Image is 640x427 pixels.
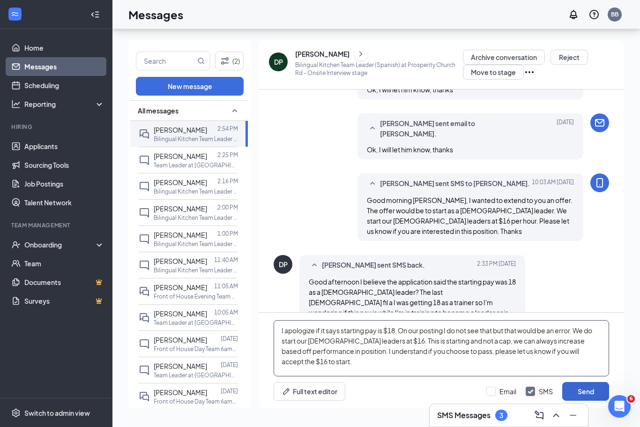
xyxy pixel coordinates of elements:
span: [DATE] [557,118,574,139]
svg: ChatInactive [139,155,150,166]
button: ComposeMessage [532,408,547,423]
p: Bilingual Kitchen Team Leader (Spanish) at [GEOGRAPHIC_DATA][DEMOGRAPHIC_DATA] [154,135,238,143]
p: 10:05 AM [214,308,238,316]
input: Search [136,52,195,70]
span: [PERSON_NAME] [154,204,207,213]
svg: ComposeMessage [534,410,545,421]
div: 3 [499,412,503,420]
div: DP [274,57,283,67]
svg: ChevronUp [551,410,562,421]
span: [PERSON_NAME] [154,126,207,134]
svg: Filter [219,55,231,67]
span: [PERSON_NAME] [154,388,207,397]
svg: Settings [11,408,21,418]
span: Good afternoon I believe the application said the starting pay was 18 as a [DEMOGRAPHIC_DATA] lea... [309,277,516,327]
svg: DoubleChat [139,312,150,323]
p: Team Leader at [GEOGRAPHIC_DATA][DEMOGRAPHIC_DATA] Rd [154,371,238,379]
div: BB [611,10,618,18]
p: Front of House Day Team 6am-4pm at [GEOGRAPHIC_DATA] [154,397,238,405]
button: Archive conversation [463,50,545,65]
svg: Collapse [90,10,100,19]
svg: Email [594,117,605,128]
div: Reporting [24,99,105,109]
svg: ChatInactive [139,338,150,350]
span: [PERSON_NAME] [154,283,207,292]
p: 2:54 PM [217,125,238,133]
p: 2:16 PM [217,177,238,185]
span: [DATE] 2:33 PM [477,260,516,271]
svg: DoubleChat [139,286,150,297]
a: Scheduling [24,76,104,95]
span: [PERSON_NAME] sent SMS back. [322,260,425,271]
svg: SmallChevronUp [309,260,320,271]
p: Bilingual Kitchen Team Leader (Spanish) at [GEOGRAPHIC_DATA][DEMOGRAPHIC_DATA] [154,214,238,222]
span: [PERSON_NAME] [154,309,207,318]
p: Front of House Evening Team 2 pm - 10:30 pm at [GEOGRAPHIC_DATA] [154,292,238,300]
a: Talent Network [24,193,104,212]
h1: Messages [128,7,183,22]
button: Reject [551,50,588,65]
p: Team Leader at [GEOGRAPHIC_DATA][DEMOGRAPHIC_DATA] Rd [154,319,238,327]
p: Bilingual Kitchen Team Leader (Spanish) at [GEOGRAPHIC_DATA][DEMOGRAPHIC_DATA] [154,266,238,274]
svg: ChevronRight [356,48,365,60]
svg: ChatInactive [139,181,150,192]
p: 2:00 PM [217,203,238,211]
p: 11:40 AM [214,256,238,264]
svg: ChatInactive [139,207,150,218]
svg: MagnifyingGlass [197,57,205,65]
span: [PERSON_NAME] [154,178,207,187]
button: Filter (2) [215,52,244,70]
svg: Notifications [568,9,579,20]
iframe: Intercom live chat [608,395,631,418]
svg: Ellipses [524,67,535,78]
p: Bilingual Kitchen Team Leader (Spanish) at Prosperity Church Rd - Onsite Interview stage [295,61,463,77]
button: Minimize [566,408,580,423]
svg: ChatInactive [139,260,150,271]
div: Hiring [11,123,103,131]
svg: SmallChevronUp [229,105,240,116]
p: [DATE] [221,335,238,343]
svg: ChatInactive [139,365,150,376]
button: ChevronUp [549,408,564,423]
span: [PERSON_NAME] [154,231,207,239]
a: Sourcing Tools [24,156,104,174]
a: SurveysCrown [24,292,104,310]
svg: DoubleChat [139,391,150,402]
span: [DATE] 10:03 AM [532,178,574,189]
span: 6 [627,395,635,403]
svg: MobileSms [594,177,605,188]
svg: Pen [282,387,291,396]
p: Bilingual Kitchen Team Leader (Spanish) at [GEOGRAPHIC_DATA][DEMOGRAPHIC_DATA] [154,240,238,248]
span: Ok, I will let him know, thanks [367,145,453,154]
svg: ChatInactive [139,233,150,245]
span: Ok, I will let him know, thanks [367,85,453,94]
span: [PERSON_NAME] [154,336,207,344]
svg: DoubleChat [139,128,150,140]
svg: SmallChevronUp [367,178,378,189]
p: Front of House Day Team 6am-4pm at [GEOGRAPHIC_DATA] [154,345,238,353]
a: Team [24,254,104,273]
div: DP [279,260,288,269]
button: ChevronRight [354,47,368,61]
h3: SMS Messages [437,410,491,420]
div: Switch to admin view [24,408,90,418]
button: Full text editorPen [274,382,345,401]
svg: UserCheck [11,240,21,249]
svg: Analysis [11,99,21,109]
p: 2:25 PM [217,151,238,159]
p: Team Leader at [GEOGRAPHIC_DATA][DEMOGRAPHIC_DATA] Rd [154,161,238,169]
a: Job Postings [24,174,104,193]
span: [PERSON_NAME] sent SMS to [PERSON_NAME]. [380,178,530,189]
div: Onboarding [24,240,97,249]
button: Send [562,382,609,401]
span: Good morning [PERSON_NAME], I wanted to extend to you an offer. The offer would be to start as a ... [367,196,573,235]
button: New message [136,77,244,96]
span: [PERSON_NAME] [154,152,207,160]
svg: Minimize [567,410,579,421]
span: All messages [138,106,179,115]
p: 1:00 PM [217,230,238,238]
a: DocumentsCrown [24,273,104,292]
button: Move to stage [463,65,524,80]
p: 11:05 AM [214,282,238,290]
span: [PERSON_NAME] [154,362,207,370]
